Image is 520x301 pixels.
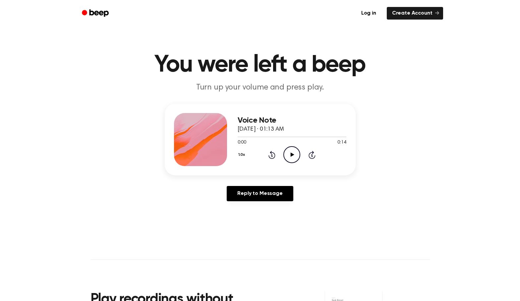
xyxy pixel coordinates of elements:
[77,7,115,20] a: Beep
[238,149,248,160] button: 1.0x
[238,126,284,132] span: [DATE] · 01:13 AM
[355,6,383,21] a: Log in
[227,186,293,201] a: Reply to Message
[238,116,346,125] h3: Voice Note
[90,53,430,77] h1: You were left a beep
[337,139,346,146] span: 0:14
[387,7,443,20] a: Create Account
[238,139,246,146] span: 0:00
[133,82,387,93] p: Turn up your volume and press play.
